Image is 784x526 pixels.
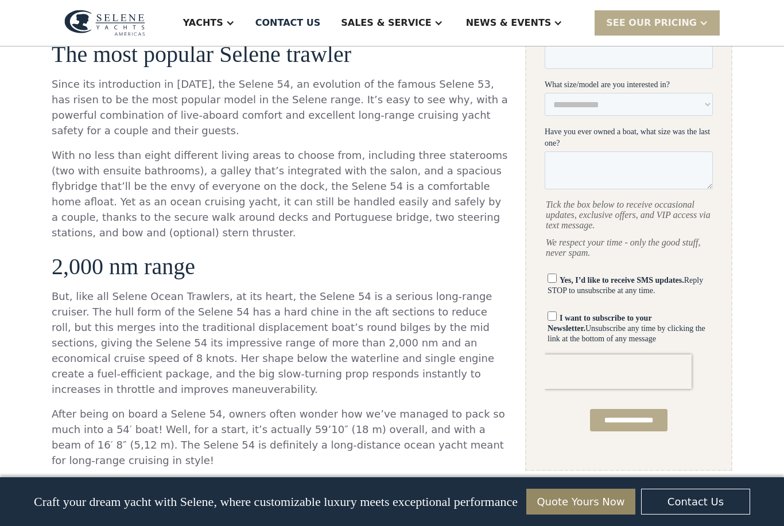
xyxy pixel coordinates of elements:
[641,489,750,515] a: Contact Us
[595,10,720,35] div: SEE Our Pricing
[52,254,509,279] h3: 2,000 nm range
[52,76,509,138] p: Since its introduction in [DATE], the Selene 54, an evolution of the famous Selene 53, has risen ...
[526,489,635,515] a: Quote Yours Now
[52,289,509,397] p: But, like all Selene Ocean Trawlers, at its heart, the Selene 54 is a serious long-range cruiser....
[64,10,145,36] img: logo
[466,16,552,30] div: News & EVENTS
[606,16,697,30] div: SEE Our Pricing
[52,42,509,67] h3: The most popular Selene trawler
[52,406,509,468] p: After being on board a Selene 54, owners often wonder how we’ve managed to pack so much into a 54...
[183,16,223,30] div: Yachts
[341,16,431,30] div: Sales & Service
[255,16,321,30] div: Contact US
[52,147,509,240] p: With no less than eight different living areas to choose from, including three staterooms (two wi...
[34,494,518,509] p: Craft your dream yacht with Selene, where customizable luxury meets exceptional performance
